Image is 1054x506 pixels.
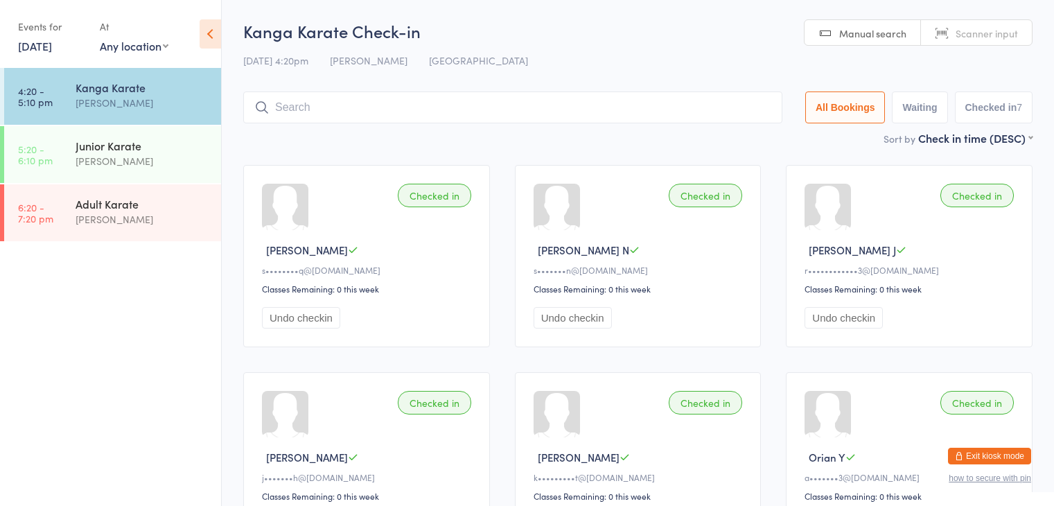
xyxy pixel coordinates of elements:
[805,307,883,329] button: Undo checkin
[243,53,308,67] span: [DATE] 4:20pm
[243,91,782,123] input: Search
[538,243,629,257] span: [PERSON_NAME] N
[100,15,168,38] div: At
[805,264,1018,276] div: r••••••••••••3@[DOMAIN_NAME]
[76,196,209,211] div: Adult Karate
[76,80,209,95] div: Kanga Karate
[243,19,1033,42] h2: Kanga Karate Check-in
[956,26,1018,40] span: Scanner input
[809,450,845,464] span: Orian Y
[918,130,1033,146] div: Check in time (DESC)
[1017,102,1022,113] div: 7
[948,448,1031,464] button: Exit kiosk mode
[18,143,53,166] time: 5:20 - 6:10 pm
[266,243,348,257] span: [PERSON_NAME]
[4,184,221,241] a: 6:20 -7:20 pmAdult Karate[PERSON_NAME]
[18,15,86,38] div: Events for
[266,450,348,464] span: [PERSON_NAME]
[76,153,209,169] div: [PERSON_NAME]
[940,391,1014,415] div: Checked in
[669,184,742,207] div: Checked in
[534,307,612,329] button: Undo checkin
[262,471,475,483] div: j•••••••h@[DOMAIN_NAME]
[330,53,407,67] span: [PERSON_NAME]
[809,243,896,257] span: [PERSON_NAME] J
[940,184,1014,207] div: Checked in
[884,132,915,146] label: Sort by
[805,490,1018,502] div: Classes Remaining: 0 this week
[429,53,528,67] span: [GEOGRAPHIC_DATA]
[892,91,947,123] button: Waiting
[76,211,209,227] div: [PERSON_NAME]
[262,307,340,329] button: Undo checkin
[4,68,221,125] a: 4:20 -5:10 pmKanga Karate[PERSON_NAME]
[839,26,906,40] span: Manual search
[398,391,471,415] div: Checked in
[805,471,1018,483] div: a•••••••3@[DOMAIN_NAME]
[955,91,1033,123] button: Checked in7
[669,391,742,415] div: Checked in
[18,85,53,107] time: 4:20 - 5:10 pm
[18,202,53,224] time: 6:20 - 7:20 pm
[100,38,168,53] div: Any location
[76,138,209,153] div: Junior Karate
[4,126,221,183] a: 5:20 -6:10 pmJunior Karate[PERSON_NAME]
[534,471,747,483] div: k•••••••••t@[DOMAIN_NAME]
[18,38,52,53] a: [DATE]
[534,283,747,295] div: Classes Remaining: 0 this week
[262,490,475,502] div: Classes Remaining: 0 this week
[534,490,747,502] div: Classes Remaining: 0 this week
[534,264,747,276] div: s•••••••n@[DOMAIN_NAME]
[538,450,620,464] span: [PERSON_NAME]
[949,473,1031,483] button: how to secure with pin
[398,184,471,207] div: Checked in
[76,95,209,111] div: [PERSON_NAME]
[805,91,886,123] button: All Bookings
[805,283,1018,295] div: Classes Remaining: 0 this week
[262,264,475,276] div: s••••••••q@[DOMAIN_NAME]
[262,283,475,295] div: Classes Remaining: 0 this week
